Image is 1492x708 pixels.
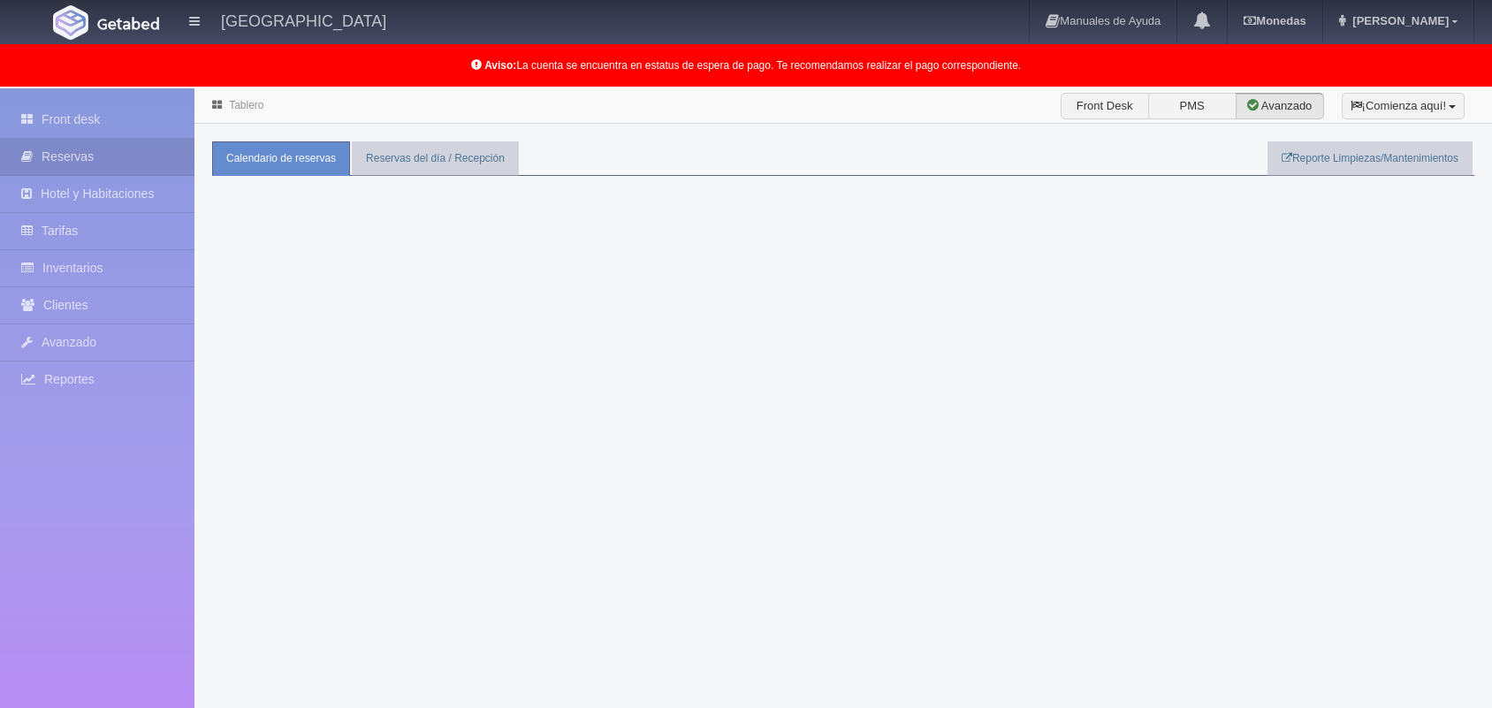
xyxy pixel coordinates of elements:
h4: [GEOGRAPHIC_DATA] [221,9,386,31]
span: [PERSON_NAME] [1348,14,1449,27]
b: Monedas [1244,14,1305,27]
a: Reservas del día / Recepción [352,141,519,176]
a: Calendario de reservas [212,141,350,176]
button: ¡Comienza aquí! [1342,93,1465,119]
img: Getabed [97,17,159,30]
a: Tablero [229,99,263,111]
label: PMS [1148,93,1237,119]
a: Reporte Limpiezas/Mantenimientos [1267,141,1473,176]
label: Front Desk [1061,93,1149,119]
b: Aviso: [484,59,516,72]
label: Avanzado [1236,93,1324,119]
img: Getabed [53,5,88,40]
